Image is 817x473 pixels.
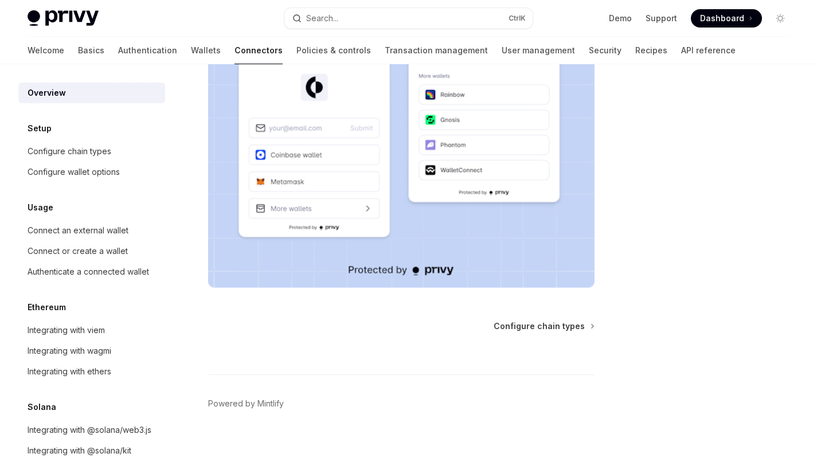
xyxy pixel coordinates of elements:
div: Configure chain types [28,144,111,158]
a: Configure chain types [18,141,165,162]
span: Ctrl K [509,14,526,23]
a: Authentication [118,37,177,64]
a: Integrating with @solana/web3.js [18,420,165,440]
a: Wallets [191,37,221,64]
a: Dashboard [691,9,762,28]
a: Integrating with viem [18,320,165,341]
div: Authenticate a connected wallet [28,265,149,279]
a: Basics [78,37,104,64]
a: Integrating with wagmi [18,341,165,361]
div: Integrating with @solana/kit [28,444,131,458]
div: Configure wallet options [28,165,120,179]
div: Integrating with @solana/web3.js [28,423,151,437]
a: Connect or create a wallet [18,241,165,261]
div: Connect an external wallet [28,224,128,237]
div: Integrating with wagmi [28,344,111,358]
a: Overview [18,83,165,103]
a: Connect an external wallet [18,220,165,241]
div: Overview [28,86,66,100]
a: API reference [681,37,736,64]
div: Integrating with ethers [28,365,111,378]
div: Connect or create a wallet [28,244,128,258]
button: Toggle dark mode [771,9,789,28]
h5: Ethereum [28,300,66,314]
a: Welcome [28,37,64,64]
a: Connectors [234,37,283,64]
a: Configure wallet options [18,162,165,182]
a: Policies & controls [296,37,371,64]
a: Recipes [635,37,667,64]
a: Authenticate a connected wallet [18,261,165,282]
a: Support [646,13,677,24]
div: Integrating with viem [28,323,105,337]
span: Dashboard [700,13,744,24]
a: Transaction management [385,37,488,64]
img: light logo [28,10,99,26]
span: Configure chain types [494,320,585,332]
h5: Solana [28,400,56,414]
button: Open search [284,8,532,29]
a: User management [502,37,575,64]
h5: Usage [28,201,53,214]
div: Search... [306,11,338,25]
h5: Setup [28,122,52,135]
a: Integrating with @solana/kit [18,440,165,461]
img: Connectors3 [208,12,595,288]
a: Configure chain types [494,320,593,332]
a: Integrating with ethers [18,361,165,382]
a: Demo [609,13,632,24]
a: Powered by Mintlify [208,398,284,409]
a: Security [589,37,621,64]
